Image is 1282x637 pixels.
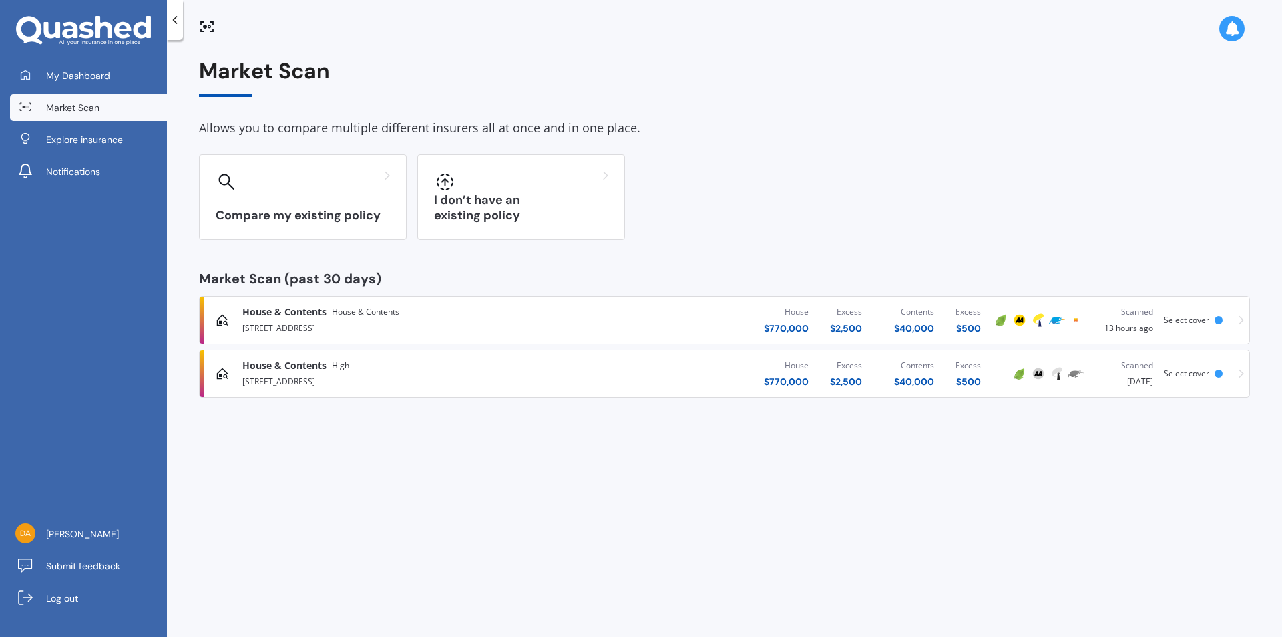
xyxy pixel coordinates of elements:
a: Submit feedback [10,553,167,580]
span: Submit feedback [46,559,120,573]
div: $ 500 [955,322,981,335]
div: Market Scan [199,59,1250,97]
a: My Dashboard [10,62,167,89]
div: [STREET_ADDRESS] [242,372,604,388]
img: Trade Me Insurance [1049,312,1065,328]
div: House [764,305,809,319]
a: Log out [10,585,167,612]
div: $ 770,000 [764,322,809,335]
div: Excess [830,305,862,319]
div: $ 770,000 [764,375,809,388]
div: $ 2,500 [830,375,862,388]
span: Notifications [46,165,100,178]
span: House & Contents [242,359,327,372]
div: Excess [830,359,862,372]
img: AA [1012,312,1028,328]
div: Excess [955,305,981,319]
span: Select cover [1164,314,1209,326]
h3: I don’t have an existing policy [434,193,608,223]
span: Select cover [1164,368,1209,379]
div: Allows you to compare multiple different insurers all at once and in one place. [199,118,1250,138]
h3: Compare my existing policy [216,208,390,223]
div: Market Scan (past 30 days) [199,272,1250,285]
div: House [764,359,809,372]
span: Log out [46,592,78,605]
div: Scanned [1096,359,1153,372]
img: Ando [1068,312,1084,328]
img: Initio [1012,366,1028,382]
span: [PERSON_NAME] [46,527,119,541]
a: Notifications [10,158,167,185]
span: My Dashboard [46,69,110,82]
span: House & Contents [242,305,327,319]
div: $ 500 [955,375,981,388]
a: [PERSON_NAME] [10,521,167,547]
div: Scanned [1096,305,1153,319]
span: Market Scan [46,101,99,114]
div: 13 hours ago [1096,305,1153,335]
div: Contents [894,305,934,319]
img: Trade Me Insurance [1068,366,1084,382]
a: House & ContentsHigh[STREET_ADDRESS]House$770,000Excess$2,500Contents$40,000Excess$500InitioAATow... [199,350,1250,398]
img: AA [1030,366,1046,382]
div: $ 2,500 [830,322,862,335]
a: Market Scan [10,94,167,121]
div: $ 40,000 [894,322,934,335]
div: Contents [894,359,934,372]
span: Explore insurance [46,133,123,146]
div: $ 40,000 [894,375,934,388]
span: House & Contents [332,305,399,319]
img: Initio [993,312,1009,328]
a: House & ContentsHouse & Contents[STREET_ADDRESS]House$770,000Excess$2,500Contents$40,000Excess$50... [199,296,1250,344]
img: Tower [1030,312,1046,328]
div: [STREET_ADDRESS] [242,319,604,335]
img: Tower [1049,366,1065,382]
span: High [332,359,349,372]
img: ad4651256cdc124e5ea1367a45997dc2 [15,523,35,543]
div: [DATE] [1096,359,1153,388]
div: Excess [955,359,981,372]
a: Explore insurance [10,126,167,153]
